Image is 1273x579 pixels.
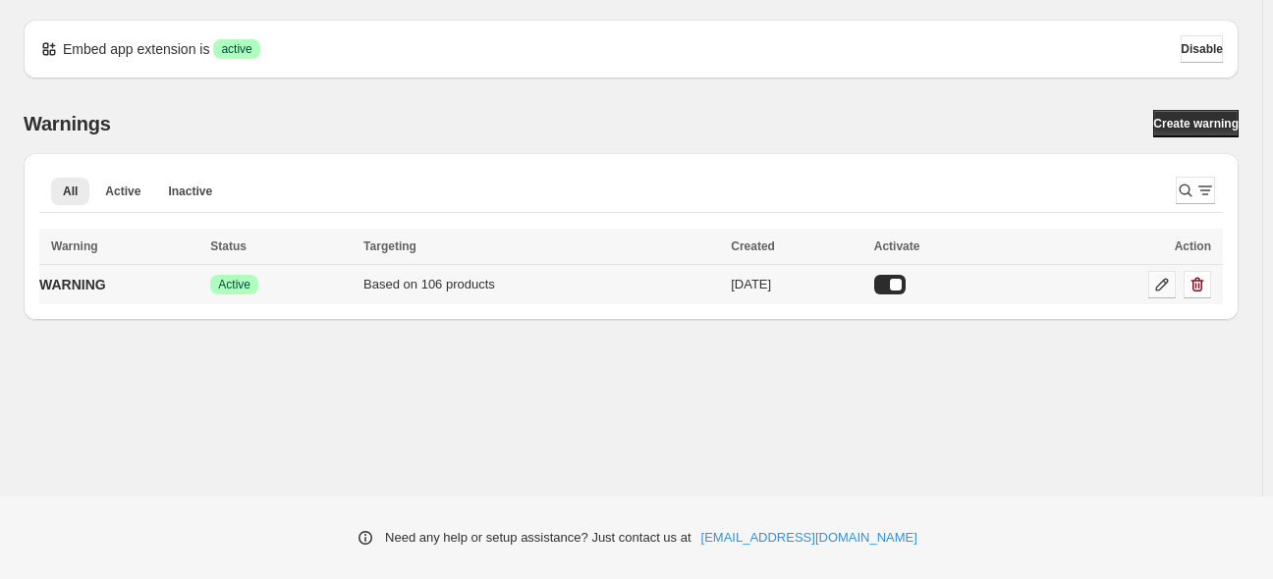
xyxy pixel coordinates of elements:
[218,277,250,292] span: Active
[363,275,719,294] div: Based on 106 products
[24,112,111,135] h2: Warnings
[210,239,247,253] span: Status
[731,275,862,294] div: [DATE]
[1176,177,1215,204] button: Search and filter results
[1153,110,1239,137] a: Create warning
[221,41,251,57] span: active
[63,39,209,59] p: Embed app extension is
[39,269,106,300] a: WARNING
[701,528,917,548] a: [EMAIL_ADDRESS][DOMAIN_NAME]
[51,239,98,253] span: Warning
[168,184,212,199] span: Inactive
[1181,35,1223,63] button: Disable
[105,184,140,199] span: Active
[874,239,920,253] span: Activate
[63,184,78,199] span: All
[1181,41,1223,57] span: Disable
[731,239,775,253] span: Created
[1153,116,1239,132] span: Create warning
[363,239,416,253] span: Targeting
[1175,239,1211,253] span: Action
[39,275,106,294] p: WARNING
